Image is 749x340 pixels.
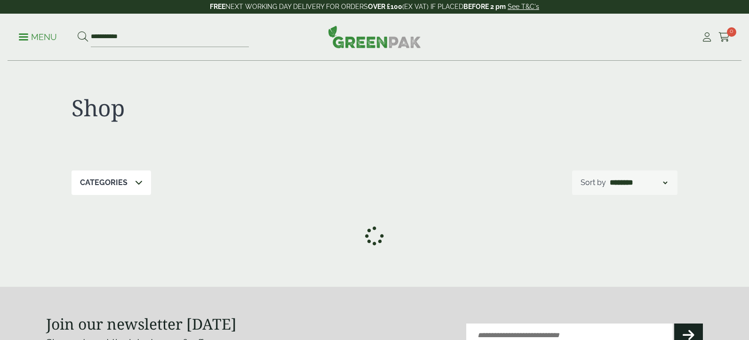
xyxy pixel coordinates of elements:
h1: Shop [72,94,374,121]
a: See T&C's [508,3,539,10]
span: 0 [727,27,736,37]
a: 0 [718,30,730,44]
strong: FREE [210,3,225,10]
a: Menu [19,32,57,41]
i: Cart [718,32,730,42]
p: Sort by [581,177,606,188]
strong: OVER £100 [368,3,402,10]
strong: Join our newsletter [DATE] [46,314,237,334]
strong: BEFORE 2 pm [463,3,506,10]
p: Categories [80,177,127,188]
select: Shop order [608,177,669,188]
i: My Account [701,32,713,42]
p: Menu [19,32,57,43]
img: GreenPak Supplies [328,25,421,48]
